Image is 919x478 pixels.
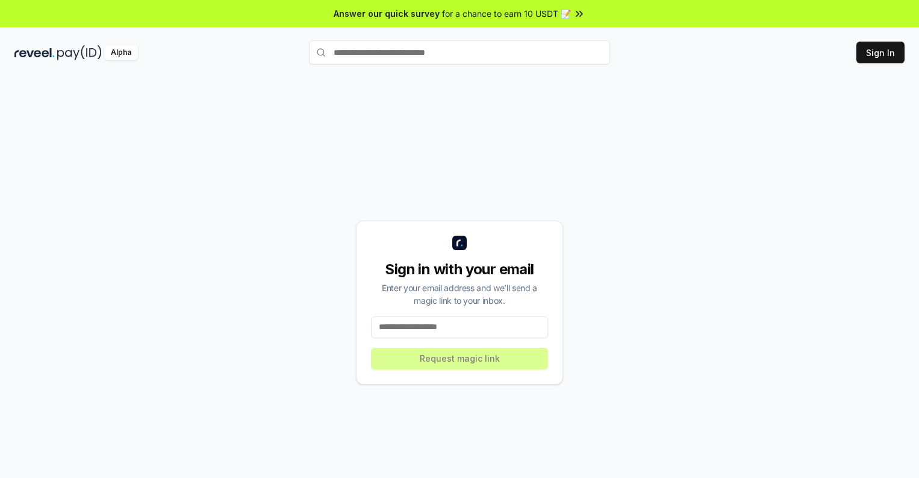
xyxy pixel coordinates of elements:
[334,7,440,20] span: Answer our quick survey
[371,260,548,279] div: Sign in with your email
[14,45,55,60] img: reveel_dark
[371,281,548,307] div: Enter your email address and we’ll send a magic link to your inbox.
[104,45,138,60] div: Alpha
[57,45,102,60] img: pay_id
[452,236,467,250] img: logo_small
[442,7,571,20] span: for a chance to earn 10 USDT 📝
[856,42,905,63] button: Sign In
